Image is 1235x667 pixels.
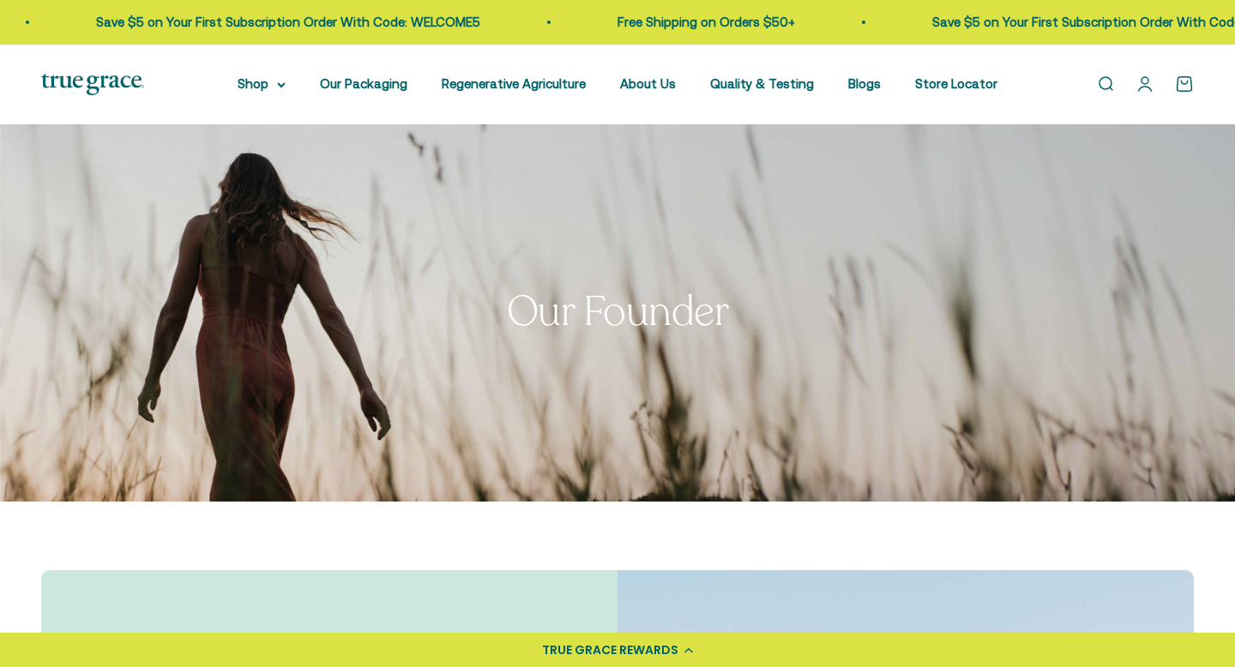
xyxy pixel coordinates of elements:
div: TRUE GRACE REWARDS [542,641,678,659]
a: Blogs [848,76,881,91]
a: Regenerative Agriculture [442,76,586,91]
a: Free Shipping on Orders $50+ [615,15,792,29]
a: Store Locator [915,76,997,91]
summary: Shop [238,74,286,94]
a: Quality & Testing [710,76,814,91]
a: About Us [620,76,676,91]
split-lines: Our Founder [507,284,729,340]
a: Our Packaging [320,76,407,91]
p: Save $5 on Your First Subscription Order With Code: WELCOME5 [93,12,478,33]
